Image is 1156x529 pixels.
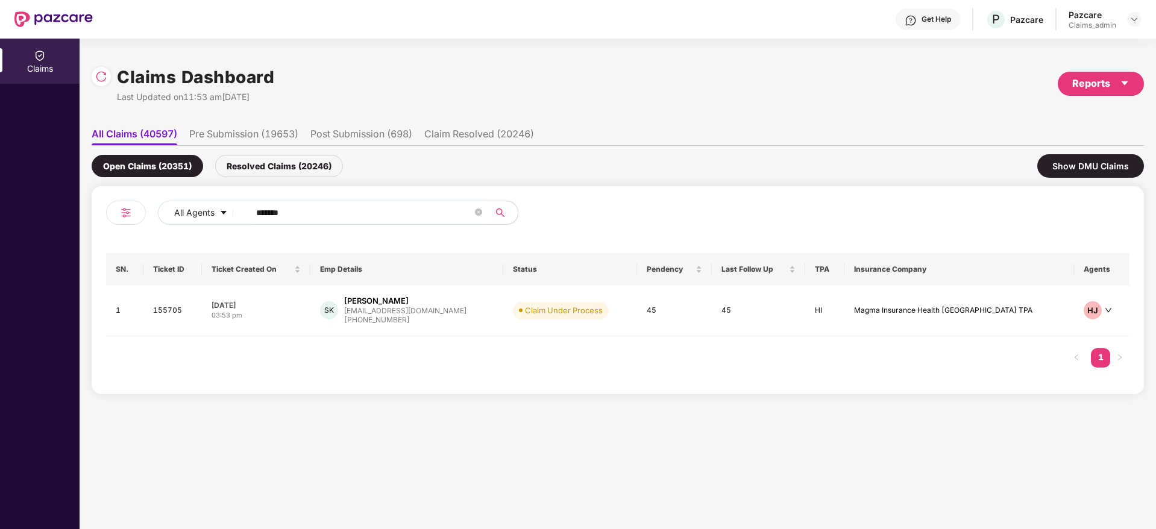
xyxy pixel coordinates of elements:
[424,128,534,145] li: Claim Resolved (20246)
[212,310,301,321] div: 03:53 pm
[525,304,603,316] div: Claim Under Process
[805,253,844,286] th: TPA
[1074,253,1129,286] th: Agents
[344,295,409,307] div: [PERSON_NAME]
[1105,307,1112,314] span: down
[117,90,274,104] div: Last Updated on 11:53 am[DATE]
[1110,348,1129,368] li: Next Page
[805,286,844,336] td: HI
[14,11,93,27] img: New Pazcare Logo
[1110,348,1129,368] button: right
[92,155,203,177] div: Open Claims (20351)
[119,205,133,220] img: svg+xml;base64,PHN2ZyB4bWxucz0iaHR0cDovL3d3dy53My5vcmcvMjAwMC9zdmciIHdpZHRoPSIyNCIgaGVpZ2h0PSIyNC...
[202,253,310,286] th: Ticket Created On
[34,49,46,61] img: svg+xml;base64,PHN2ZyBpZD0iQ2xhaW0iIHhtbG5zPSJodHRwOi8vd3d3LnczLm9yZy8yMDAwL3N2ZyIgd2lkdGg9IjIwIi...
[310,253,503,286] th: Emp Details
[1120,78,1129,88] span: caret-down
[1010,14,1043,25] div: Pazcare
[475,207,482,219] span: close-circle
[1069,20,1116,30] div: Claims_admin
[844,286,1074,336] td: Magma Insurance Health [GEOGRAPHIC_DATA] TPA
[219,208,228,218] span: caret-down
[143,253,203,286] th: Ticket ID
[1084,301,1102,319] div: HJ
[712,253,805,286] th: Last Follow Up
[1116,354,1123,361] span: right
[1067,348,1086,368] button: left
[95,70,107,83] img: svg+xml;base64,PHN2ZyBpZD0iUmVsb2FkLTMyeDMyIiB4bWxucz0iaHR0cDovL3d3dy53My5vcmcvMjAwMC9zdmciIHdpZH...
[1069,9,1116,20] div: Pazcare
[905,14,917,27] img: svg+xml;base64,PHN2ZyBpZD0iSGVscC0zMngzMiIgeG1sbnM9Imh0dHA6Ly93d3cudzMub3JnLzIwMDAvc3ZnIiB3aWR0aD...
[647,264,693,274] span: Pendency
[1129,14,1139,24] img: svg+xml;base64,PHN2ZyBpZD0iRHJvcGRvd24tMzJ4MzIiIHhtbG5zPSJodHRwOi8vd3d3LnczLm9yZy8yMDAwL3N2ZyIgd2...
[721,264,787,274] span: Last Follow Up
[1037,154,1144,178] div: Show DMU Claims
[1067,348,1086,368] li: Previous Page
[1072,76,1129,91] div: Reports
[344,307,466,315] div: [EMAIL_ADDRESS][DOMAIN_NAME]
[310,128,412,145] li: Post Submission (698)
[92,128,177,145] li: All Claims (40597)
[212,300,301,310] div: [DATE]
[475,208,482,216] span: close-circle
[320,301,338,319] div: SK
[106,253,143,286] th: SN.
[712,286,805,336] td: 45
[158,201,254,225] button: All Agentscaret-down
[215,155,343,177] div: Resolved Claims (20246)
[117,64,274,90] h1: Claims Dashboard
[922,14,951,24] div: Get Help
[143,286,203,336] td: 155705
[344,315,466,326] div: [PHONE_NUMBER]
[1091,348,1110,368] li: 1
[992,12,1000,27] span: P
[844,253,1074,286] th: Insurance Company
[1091,348,1110,366] a: 1
[106,286,143,336] td: 1
[189,128,298,145] li: Pre Submission (19653)
[1073,354,1080,361] span: left
[488,208,512,218] span: search
[174,206,215,219] span: All Agents
[637,253,712,286] th: Pendency
[488,201,518,225] button: search
[212,264,292,274] span: Ticket Created On
[637,286,712,336] td: 45
[503,253,637,286] th: Status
